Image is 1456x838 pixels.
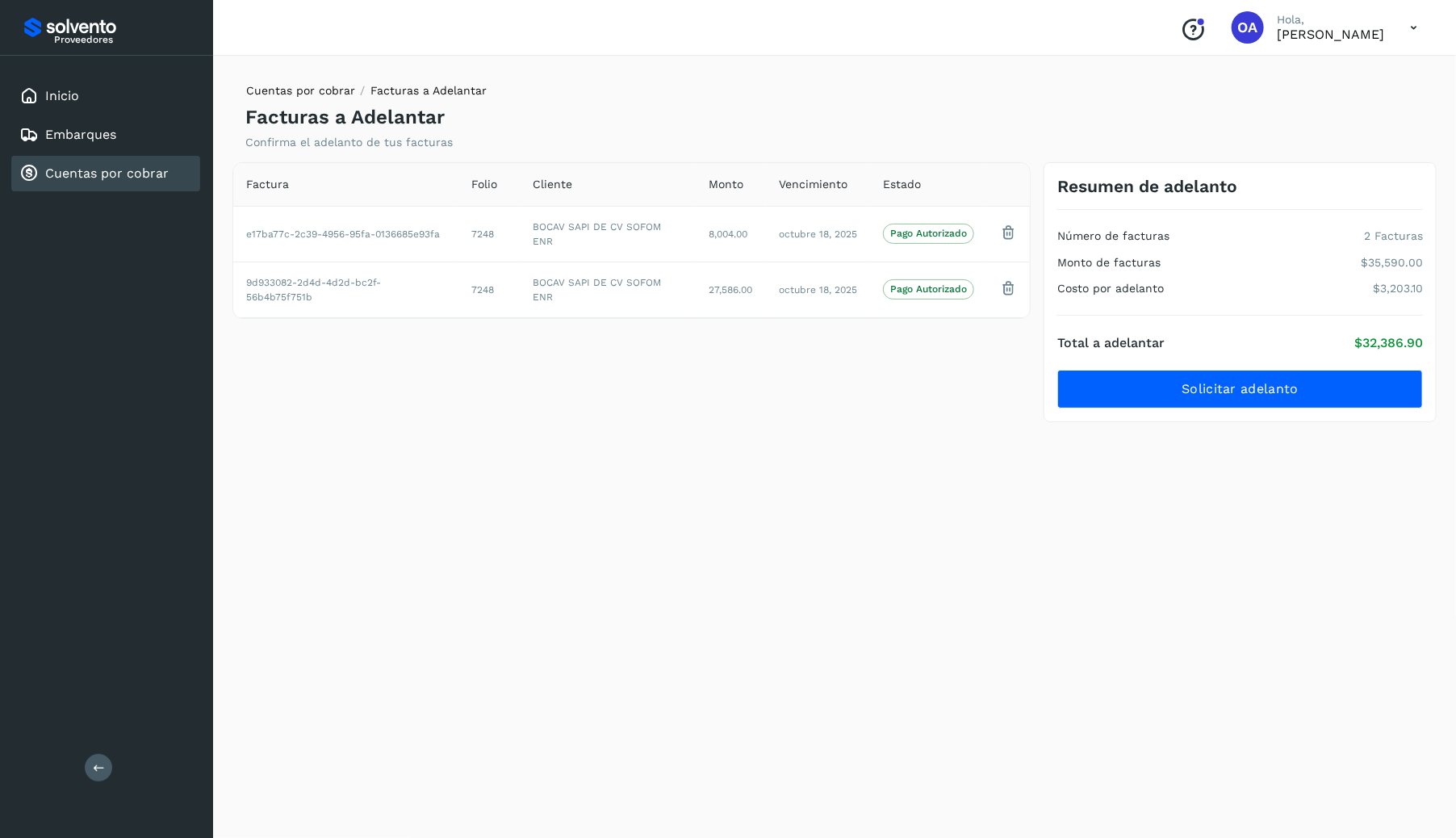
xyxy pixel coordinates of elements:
span: Folio [471,176,497,193]
p: OSCAR ARZATE LEIJA [1277,27,1384,42]
td: e17ba77c-2c39-4956-95fa-0136685e93fa [233,206,458,262]
nav: breadcrumb [245,82,487,106]
button: Solicitar adelanto [1057,370,1423,409]
span: Solicitar adelanto [1182,380,1298,398]
a: Embarques [45,127,116,142]
p: Pago Autorizado [890,283,967,295]
div: Inicio [11,78,200,114]
h4: Total a adelantar [1057,335,1165,350]
span: Cliente [533,176,572,193]
td: 7248 [458,206,520,262]
span: Facturas a Adelantar [370,84,487,97]
p: Confirma el adelanto de tus facturas [245,136,453,149]
p: $3,203.10 [1373,282,1423,295]
a: Cuentas por cobrar [45,166,169,181]
h4: Número de facturas [1057,229,1169,243]
h4: Monto de facturas [1057,256,1161,270]
td: 7248 [458,262,520,317]
td: 9d933082-2d4d-4d2d-bc2f-56b4b75f751b [233,262,458,317]
p: $35,590.00 [1361,256,1423,270]
span: Factura [246,176,289,193]
h4: Facturas a Adelantar [245,106,445,129]
span: 8,004.00 [709,228,747,240]
td: BOCAV SAPI DE CV SOFOM ENR [520,262,696,317]
h3: Resumen de adelanto [1057,176,1237,196]
p: 2 Facturas [1364,229,1423,243]
p: Pago Autorizado [890,228,967,239]
span: Monto [709,176,743,193]
p: Hola, [1277,13,1384,27]
span: 27,586.00 [709,284,752,295]
span: Vencimiento [779,176,847,193]
span: octubre 18, 2025 [779,284,857,295]
div: Embarques [11,117,200,153]
a: Cuentas por cobrar [246,84,355,97]
span: octubre 18, 2025 [779,228,857,240]
a: Inicio [45,88,79,103]
span: Estado [883,176,921,193]
div: Cuentas por cobrar [11,156,200,191]
h4: Costo por adelanto [1057,282,1164,295]
p: $32,386.90 [1354,335,1423,350]
p: Proveedores [54,34,194,45]
td: BOCAV SAPI DE CV SOFOM ENR [520,206,696,262]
